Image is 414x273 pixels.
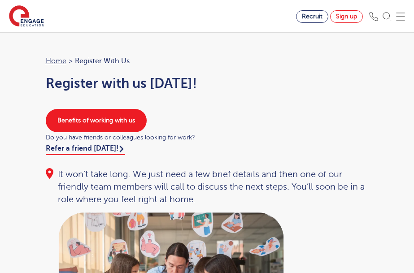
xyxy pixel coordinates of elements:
[302,13,322,20] span: Recruit
[46,109,147,132] a: Benefits of working with us
[46,55,369,67] nav: breadcrumb
[46,144,125,155] a: Refer a friend [DATE]!
[46,168,369,206] div: It won’t take long. We just need a few brief details and then one of our friendly team members wi...
[75,55,130,67] span: Register with us
[369,12,378,21] img: Phone
[330,10,363,23] a: Sign up
[296,10,328,23] a: Recruit
[69,57,73,65] span: >
[383,12,392,21] img: Search
[46,76,369,91] h1: Register with us [DATE]!
[46,132,369,143] span: Do you have friends or colleagues looking for work?
[396,12,405,21] img: Mobile Menu
[9,5,44,28] img: Engage Education
[46,57,66,65] a: Home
